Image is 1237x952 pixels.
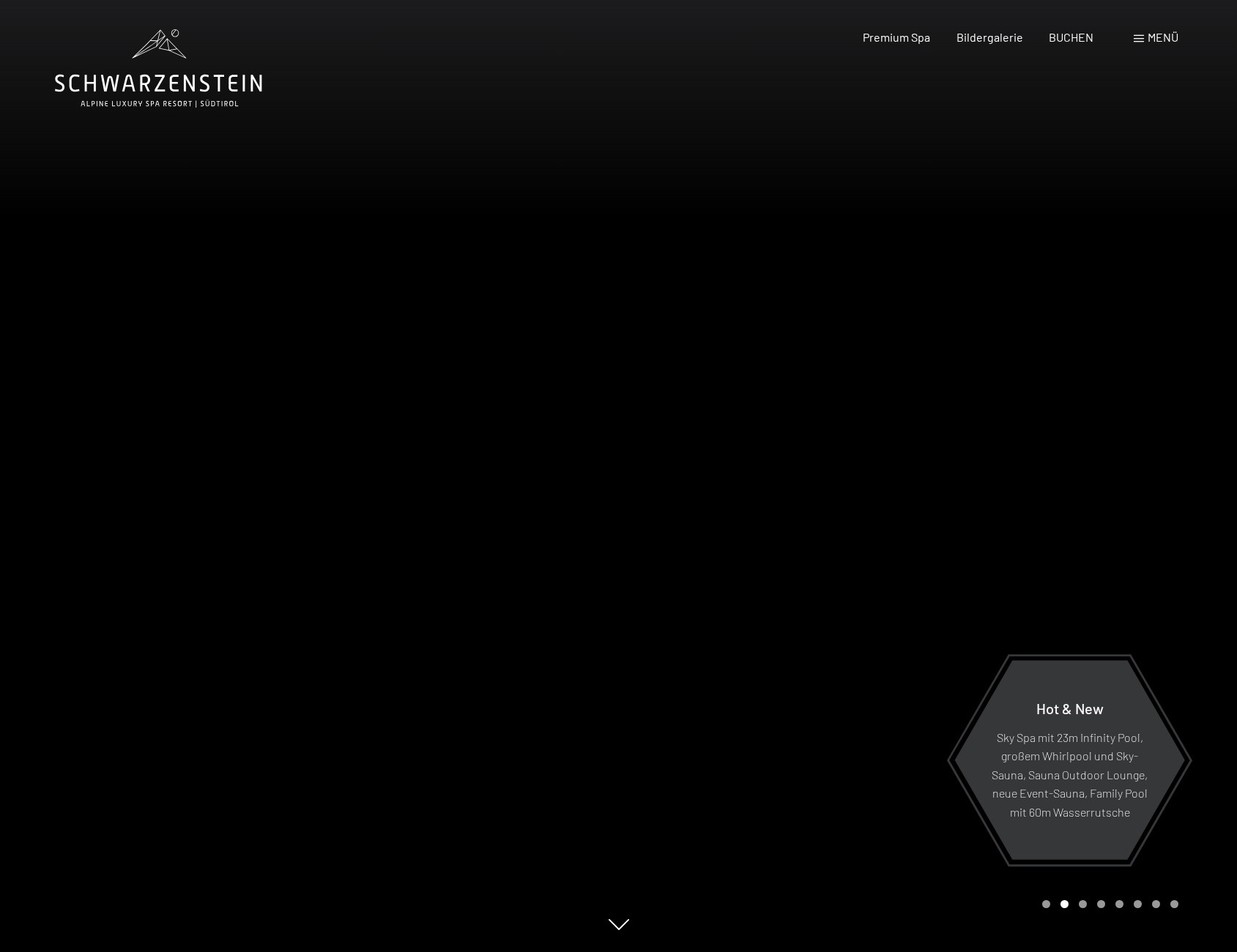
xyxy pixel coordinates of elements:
div: Carousel Page 3 [1079,900,1087,908]
div: Carousel Page 5 [1115,900,1123,908]
a: Hot & New Sky Spa mit 23m Infinity Pool, großem Whirlpool und Sky-Sauna, Sauna Outdoor Lounge, ne... [954,659,1186,861]
a: Premium Spa [863,30,930,44]
div: Carousel Page 2 (Current Slide) [1060,900,1069,908]
div: Carousel Page 1 [1042,900,1050,908]
div: Carousel Page 6 [1134,900,1142,908]
div: Carousel Pagination [1037,900,1178,908]
a: Bildergalerie [956,30,1023,44]
span: Hot & New [1036,699,1104,716]
div: Carousel Page 4 [1097,900,1105,908]
div: Carousel Page 8 [1170,900,1178,908]
span: Menü [1148,30,1178,44]
p: Sky Spa mit 23m Infinity Pool, großem Whirlpool und Sky-Sauna, Sauna Outdoor Lounge, neue Event-S... [990,727,1149,821]
div: Carousel Page 7 [1152,900,1160,908]
a: BUCHEN [1049,30,1093,44]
